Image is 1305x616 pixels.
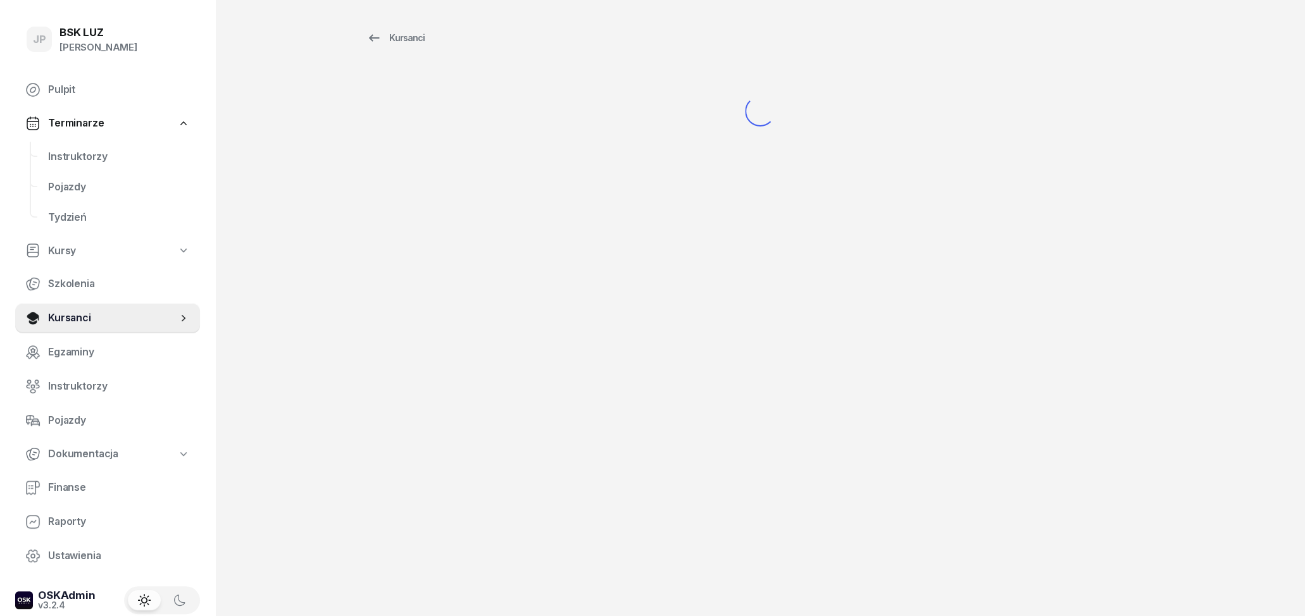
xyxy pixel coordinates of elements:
a: Finanse [15,472,200,503]
span: Kursanci [48,310,177,326]
span: Terminarze [48,115,104,132]
div: OSKAdmin [38,590,96,601]
img: logo-xs-dark@2x.png [15,591,33,609]
a: Kursanci [355,25,436,51]
span: Egzaminy [48,344,190,360]
a: Szkolenia [15,269,200,299]
a: Pojazdy [38,172,200,202]
span: JP [33,34,46,45]
span: Finanse [48,479,190,496]
span: Instruktorzy [48,149,190,165]
span: Dokumentacja [48,446,118,462]
span: Pojazdy [48,412,190,429]
a: Instruktorzy [15,371,200,402]
div: Kursanci [366,30,425,46]
a: Dokumentacja [15,440,200,469]
a: Raporty [15,507,200,537]
a: Pojazdy [15,405,200,436]
a: Pulpit [15,75,200,105]
div: [PERSON_NAME] [59,39,137,56]
a: Ustawienia [15,541,200,571]
a: Instruktorzy [38,142,200,172]
span: Pulpit [48,82,190,98]
a: Kursanci [15,303,200,333]
a: Kursy [15,237,200,266]
a: Tydzień [38,202,200,233]
span: Szkolenia [48,276,190,292]
span: Ustawienia [48,548,190,564]
span: Kursy [48,243,76,259]
span: Tydzień [48,209,190,226]
span: Pojazdy [48,179,190,195]
span: Raporty [48,514,190,530]
div: BSK LUZ [59,27,137,38]
a: Egzaminy [15,337,200,367]
span: Instruktorzy [48,378,190,395]
div: v3.2.4 [38,601,96,610]
a: Terminarze [15,109,200,138]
